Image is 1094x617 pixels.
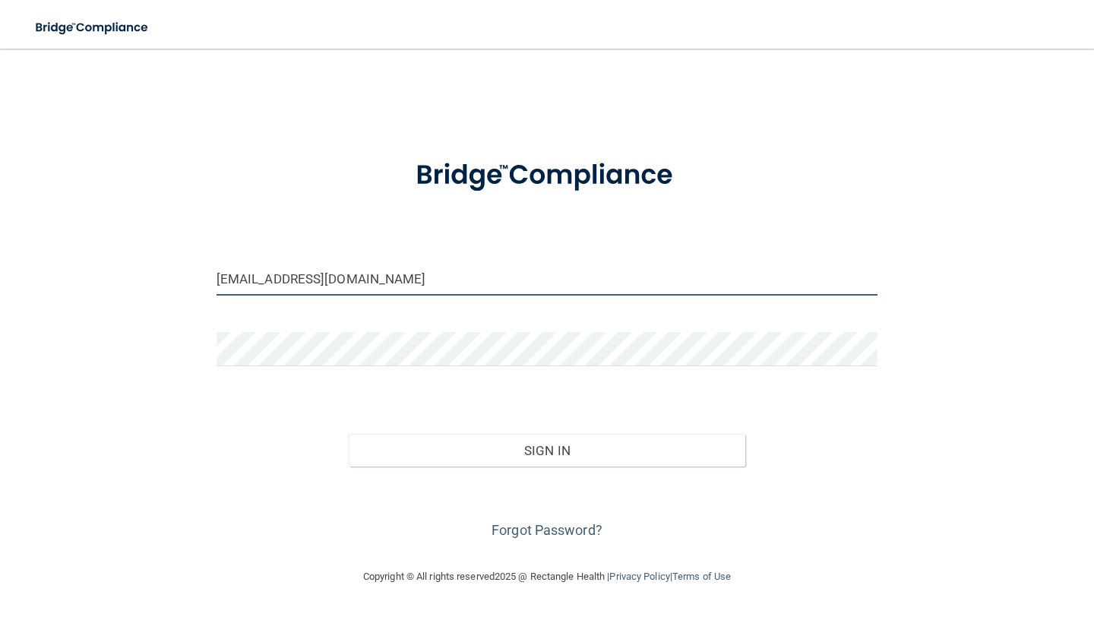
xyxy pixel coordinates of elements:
a: Privacy Policy [609,571,669,582]
div: Copyright © All rights reserved 2025 @ Rectangle Health | | [270,552,824,601]
button: Sign In [349,434,745,467]
img: bridge_compliance_login_screen.278c3ca4.svg [23,12,163,43]
input: Email [217,261,877,296]
a: Forgot Password? [492,522,602,538]
img: bridge_compliance_login_screen.278c3ca4.svg [387,140,707,211]
a: Terms of Use [672,571,731,582]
